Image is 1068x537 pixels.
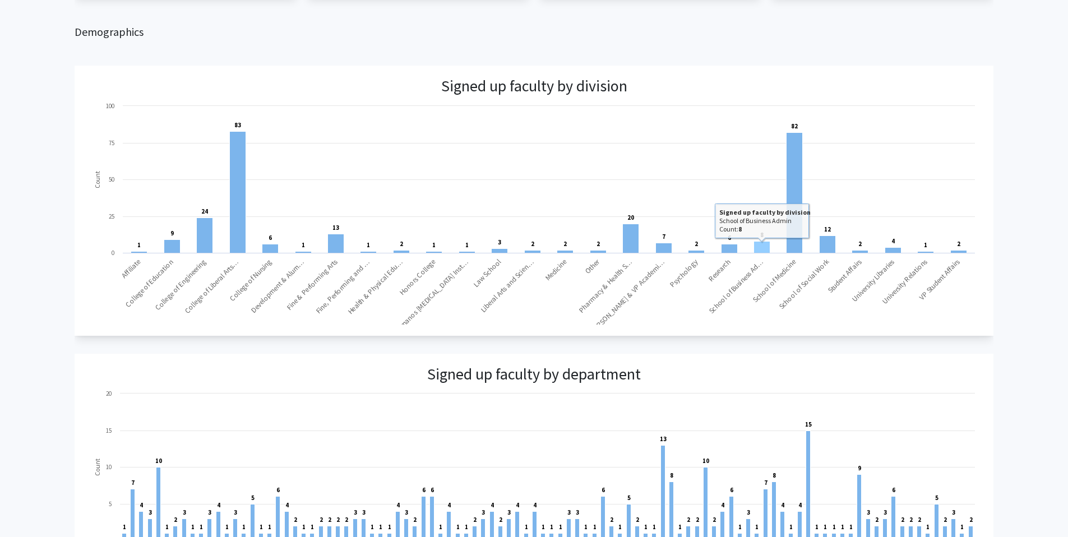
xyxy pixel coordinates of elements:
text: 3 [362,508,366,516]
text: Affiliate [119,257,142,280]
text: 82 [791,122,798,130]
text: 1 [137,241,141,249]
text: 1 [311,523,314,531]
text: 1 [841,523,844,531]
text: 1 [644,523,648,531]
text: Fine & Performing Arts [285,257,340,312]
text: 1 [302,241,305,249]
text: Honors College [397,257,437,297]
text: Development & Alum… [249,257,307,315]
text: 1 [926,523,930,531]
h3: Signed up faculty by department [427,365,641,384]
text: 24 [201,207,208,215]
text: 6 [276,486,280,494]
text: 3 [884,508,887,516]
text: 1 [465,241,469,249]
text: Karmanos [MEDICAL_DATA] Inst… [391,257,470,337]
iframe: Chat [8,487,48,529]
text: Medicine [543,257,568,283]
text: 8 [670,471,673,479]
text: 10 [702,457,709,465]
text: 5 [109,500,112,508]
text: 1 [432,241,436,249]
text: 2 [944,516,947,524]
text: 8 [773,471,776,479]
text: 2 [875,516,879,524]
text: 3 [149,508,152,516]
text: 1 [824,523,827,531]
text: College of Education [123,257,175,309]
text: 4 [781,501,784,509]
text: Fine, Performing and … [314,257,372,316]
text: 4 [396,501,400,509]
text: 2 [336,516,340,524]
text: 2 [636,516,639,524]
text: 2 [918,516,921,524]
text: School of Business Ad… [707,257,765,316]
text: 1 [525,523,528,531]
text: 7 [764,479,768,487]
text: University Relations [881,257,930,306]
text: 13 [660,435,667,443]
text: 1 [618,523,622,531]
text: School of Social Work [777,257,831,311]
text: 1 [367,241,370,249]
text: 3 [567,508,571,516]
text: 1 [755,523,759,531]
text: 10 [155,457,162,465]
text: 6 [602,486,605,494]
text: 50 [109,175,114,183]
text: 1 [123,523,126,531]
text: 9 [858,464,861,472]
text: 6 [730,486,733,494]
text: 1 [584,523,588,531]
text: 2 [174,516,177,524]
text: 1 [191,523,195,531]
text: 2 [473,516,477,524]
text: 2 [687,516,690,524]
text: 12 [824,225,831,233]
text: 3 [183,508,186,516]
text: 4 [447,501,451,509]
text: Psychology [668,257,700,289]
text: 1 [268,523,271,531]
text: 83 [234,121,241,129]
text: 1 [542,523,545,531]
text: 3 [354,508,357,516]
text: 2 [957,240,960,248]
text: 2 [696,516,699,524]
text: 0 [112,249,114,257]
text: 4 [140,501,143,509]
text: 3 [576,508,579,516]
text: University Libraries [850,257,896,304]
text: Count [93,459,101,476]
text: 6 [892,486,895,494]
text: 2 [400,240,403,248]
text: 1 [833,523,836,531]
text: 6 [422,486,426,494]
text: 5 [251,494,255,502]
text: 3 [498,238,501,246]
text: 3 [747,508,750,516]
text: 1 [225,523,229,531]
text: 4 [491,501,494,509]
text: 100 [106,102,114,110]
text: 25 [109,212,114,220]
text: 15 [106,427,112,434]
text: 1 [439,523,442,531]
text: 1 [379,523,382,531]
text: 6 [269,234,272,242]
text: 2 [713,516,716,524]
text: Student Affairs [826,257,863,295]
text: 1 [678,523,682,531]
text: 3 [208,508,211,516]
text: 3 [405,508,408,516]
text: 1 [388,523,391,531]
h2: Demographics [75,25,993,39]
text: Liberal Arts and Scien… [479,257,536,314]
text: 10 [106,463,112,471]
text: 1 [550,523,553,531]
text: Count [93,170,101,188]
text: 9 [170,229,174,237]
text: 75 [109,139,114,147]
